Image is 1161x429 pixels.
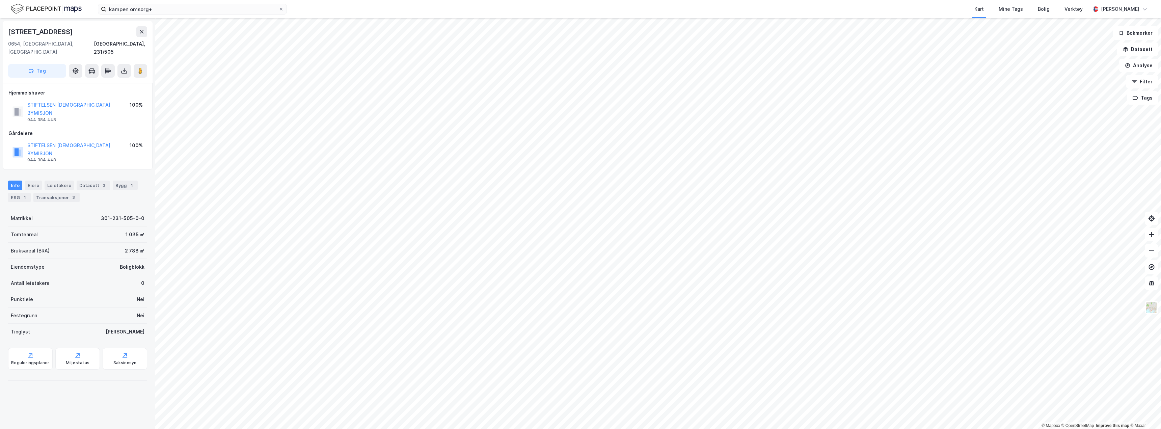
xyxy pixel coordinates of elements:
[974,5,984,13] div: Kart
[11,360,49,366] div: Reguleringsplaner
[11,295,33,303] div: Punktleie
[66,360,89,366] div: Miljøstatus
[126,231,144,239] div: 1 035 ㎡
[113,181,138,190] div: Bygg
[11,312,37,320] div: Festegrunn
[11,279,50,287] div: Antall leietakere
[8,26,74,37] div: [STREET_ADDRESS]
[8,193,31,202] div: ESG
[11,214,33,222] div: Matrikkel
[8,40,94,56] div: 0654, [GEOGRAPHIC_DATA], [GEOGRAPHIC_DATA]
[1127,91,1158,105] button: Tags
[141,279,144,287] div: 0
[125,247,144,255] div: 2 788 ㎡
[113,360,137,366] div: Saksinnsyn
[137,295,144,303] div: Nei
[1038,5,1050,13] div: Bolig
[33,193,80,202] div: Transaksjoner
[130,101,143,109] div: 100%
[8,129,147,137] div: Gårdeiere
[1127,397,1161,429] iframe: Chat Widget
[1096,423,1129,428] a: Improve this map
[137,312,144,320] div: Nei
[11,3,82,15] img: logo.f888ab2527a4732fd821a326f86c7f29.svg
[128,182,135,189] div: 1
[1126,75,1158,88] button: Filter
[1127,397,1161,429] div: Kontrollprogram for chat
[106,4,278,14] input: Søk på adresse, matrikkel, gårdeiere, leietakere eller personer
[106,328,144,336] div: [PERSON_NAME]
[1119,59,1158,72] button: Analyse
[45,181,74,190] div: Leietakere
[11,328,30,336] div: Tinglyst
[70,194,77,201] div: 3
[11,247,50,255] div: Bruksareal (BRA)
[999,5,1023,13] div: Mine Tags
[25,181,42,190] div: Eiere
[1101,5,1139,13] div: [PERSON_NAME]
[120,263,144,271] div: Boligblokk
[27,157,56,163] div: 944 384 448
[8,89,147,97] div: Hjemmelshaver
[27,117,56,123] div: 944 384 448
[1145,301,1158,314] img: Z
[94,40,147,56] div: [GEOGRAPHIC_DATA], 231/505
[8,181,22,190] div: Info
[1061,423,1094,428] a: OpenStreetMap
[1113,26,1158,40] button: Bokmerker
[11,263,45,271] div: Eiendomstype
[11,231,38,239] div: Tomteareal
[1042,423,1060,428] a: Mapbox
[21,194,28,201] div: 1
[77,181,110,190] div: Datasett
[130,141,143,150] div: 100%
[101,182,107,189] div: 3
[8,64,66,78] button: Tag
[1064,5,1083,13] div: Verktøy
[101,214,144,222] div: 301-231-505-0-0
[1117,43,1158,56] button: Datasett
